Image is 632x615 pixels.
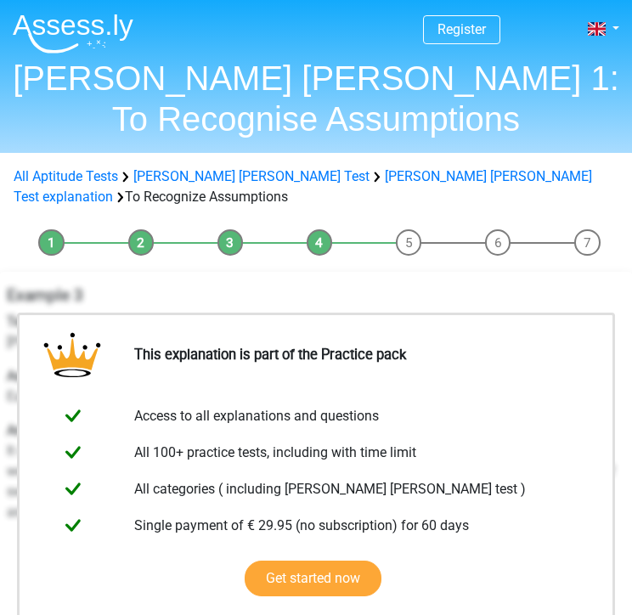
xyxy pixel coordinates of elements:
[7,368,79,384] b: Assumption
[7,422,51,438] b: Answer
[7,420,625,522] p: It doesn't need to be assumed that eating chips are the main reason [PERSON_NAME] doesn't lose we...
[13,14,133,54] img: Assessly
[437,21,486,37] a: Register
[7,366,625,407] p: Eating chips is the main reason [PERSON_NAME] isn't losing weight right now.
[245,561,381,596] a: Get started now
[7,313,32,330] b: Text
[133,168,370,184] a: [PERSON_NAME] [PERSON_NAME] Test
[14,166,618,207] div: To Recognize Assumptions
[7,312,625,353] p: [PERSON_NAME] should eat less chips to lose weight for the bike race [DATE].
[14,168,118,184] a: All Aptitude Tests
[13,58,619,139] h1: [PERSON_NAME] [PERSON_NAME] 1: To Recognise Assumptions
[7,285,83,305] b: Example 3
